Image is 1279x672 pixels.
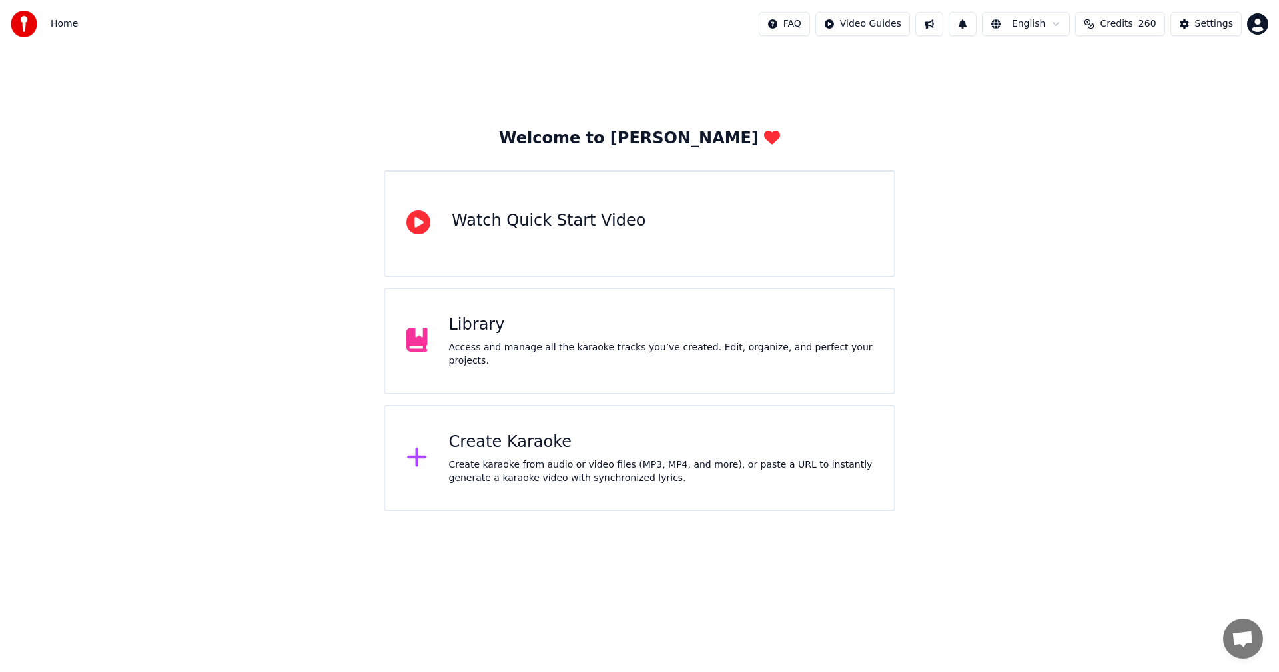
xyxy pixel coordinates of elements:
a: Öppna chatt [1223,619,1263,659]
div: Create karaoke from audio or video files (MP3, MP4, and more), or paste a URL to instantly genera... [449,458,873,485]
div: Settings [1195,17,1233,31]
div: Create Karaoke [449,432,873,453]
span: 260 [1138,17,1156,31]
span: Home [51,17,78,31]
span: Credits [1100,17,1132,31]
div: Library [449,314,873,336]
nav: breadcrumb [51,17,78,31]
button: FAQ [759,12,810,36]
button: Video Guides [815,12,910,36]
div: Watch Quick Start Video [452,210,645,232]
button: Credits260 [1075,12,1164,36]
div: Welcome to [PERSON_NAME] [499,128,780,149]
button: Settings [1170,12,1242,36]
img: youka [11,11,37,37]
div: Access and manage all the karaoke tracks you’ve created. Edit, organize, and perfect your projects. [449,341,873,368]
